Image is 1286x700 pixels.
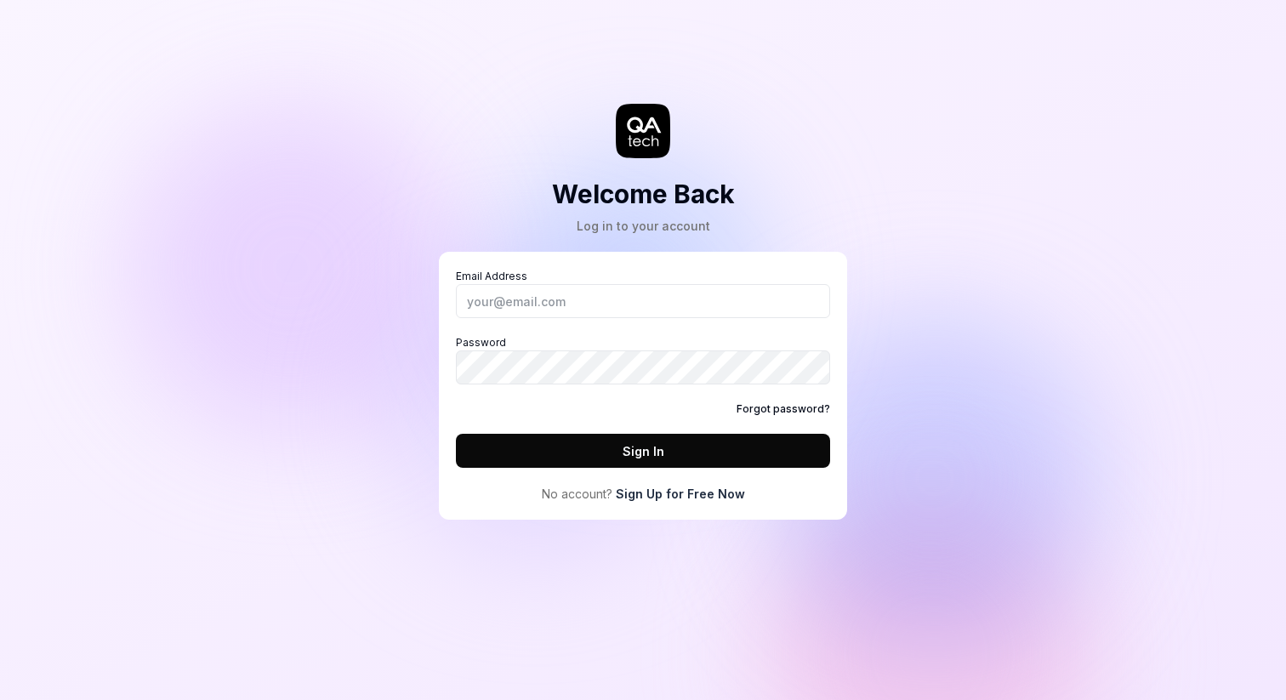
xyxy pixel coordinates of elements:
label: Email Address [456,269,830,318]
div: Log in to your account [552,217,735,235]
input: Password [456,350,830,384]
label: Password [456,335,830,384]
h2: Welcome Back [552,175,735,213]
button: Sign In [456,434,830,468]
a: Sign Up for Free Now [616,485,745,503]
input: Email Address [456,284,830,318]
a: Forgot password? [737,401,830,417]
span: No account? [542,485,612,503]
